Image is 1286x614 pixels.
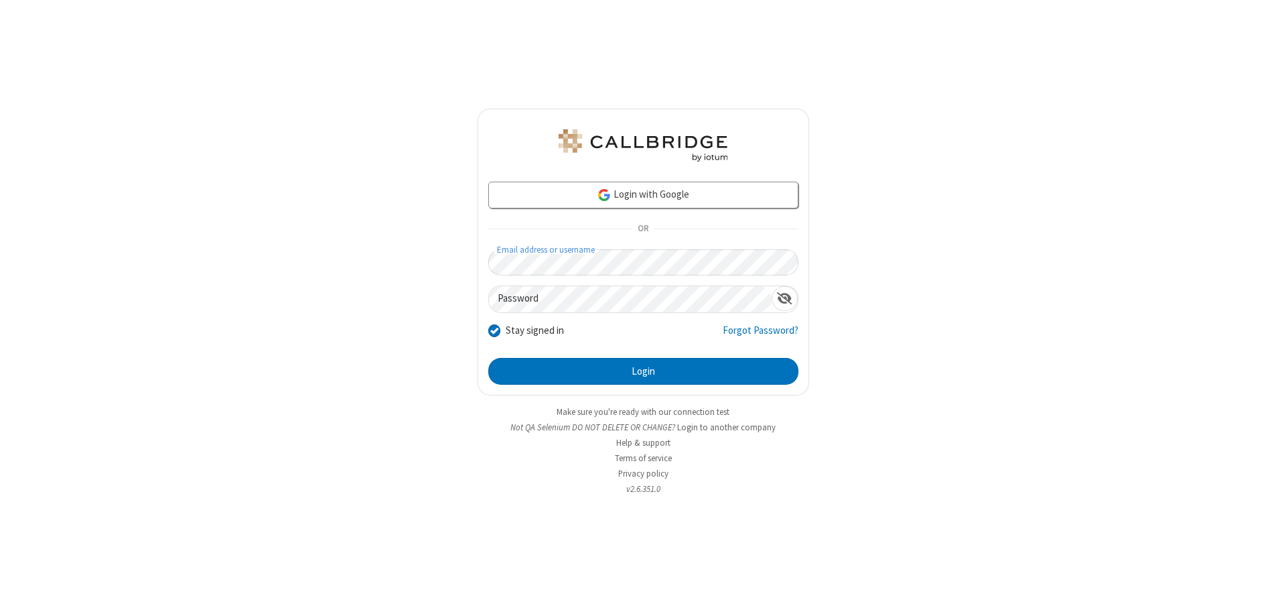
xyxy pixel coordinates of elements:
a: Make sure you're ready with our connection test [557,406,729,418]
a: Help & support [616,437,670,448]
button: Login to another company [677,421,776,434]
li: v2.6.351.0 [478,483,809,495]
li: Not QA Selenium DO NOT DELETE OR CHANGE? [478,421,809,434]
div: Show password [772,286,798,311]
button: Login [488,358,798,385]
span: OR [632,220,654,239]
img: google-icon.png [597,188,612,202]
img: QA Selenium DO NOT DELETE OR CHANGE [556,129,730,162]
label: Stay signed in [506,323,564,339]
a: Privacy policy [618,468,668,479]
a: Login with Google [488,182,798,208]
input: Email address or username [488,249,798,275]
a: Forgot Password? [723,323,798,349]
a: Terms of service [615,452,672,464]
input: Password [489,286,772,312]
